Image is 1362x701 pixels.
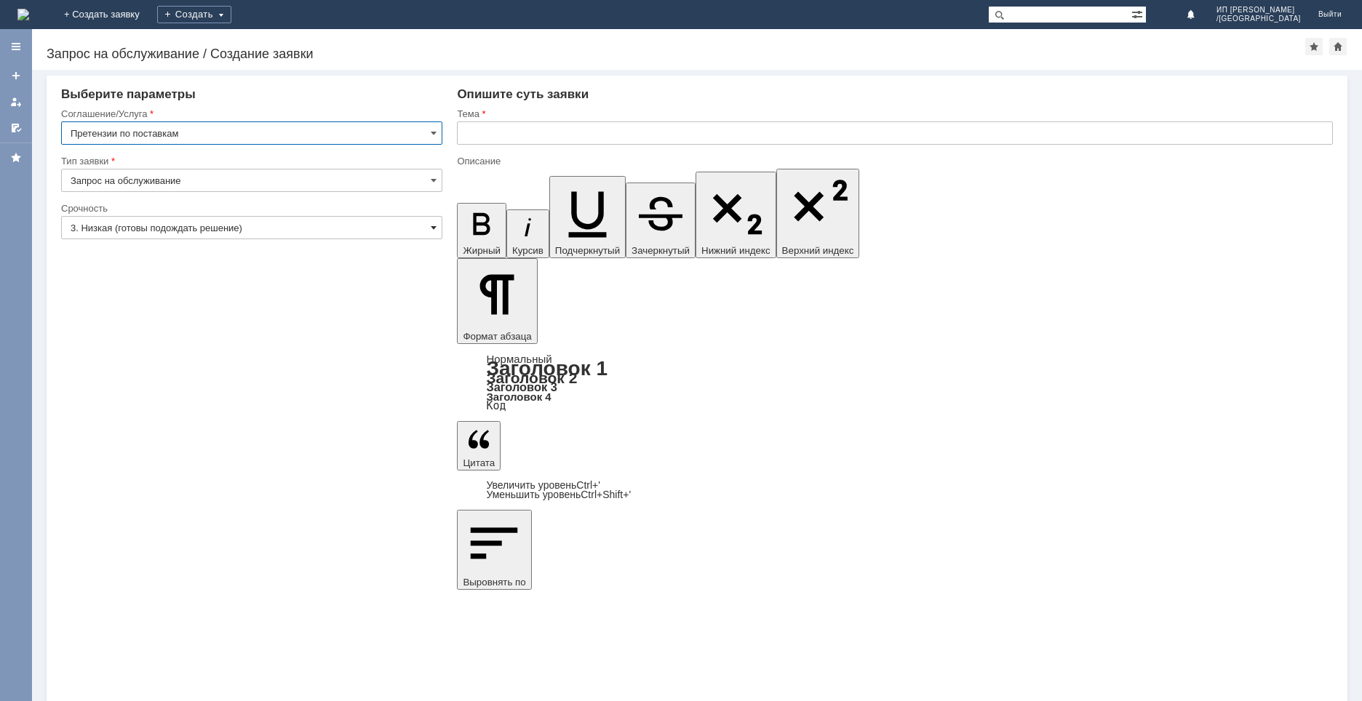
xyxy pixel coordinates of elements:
[61,156,439,166] div: Тип заявки
[581,489,631,500] span: Ctrl+Shift+'
[457,354,1333,411] div: Формат абзаца
[4,90,28,113] a: Мои заявки
[463,457,495,468] span: Цитата
[17,9,29,20] img: logo
[486,380,557,393] a: Заголовок 3
[457,156,1330,166] div: Описание
[512,245,543,256] span: Курсив
[157,6,231,23] div: Создать
[457,421,501,470] button: Цитата
[506,209,549,258] button: Курсив
[486,369,577,386] a: Заголовок 2
[486,357,608,380] a: Заголовок 1
[4,64,28,87] a: Создать заявку
[47,47,1305,61] div: Запрос на обслуживание / Создание заявки
[486,353,551,365] a: Нормальный
[1131,7,1146,20] span: Расширенный поиск
[1305,38,1323,55] div: Добавить в избранное
[457,87,589,101] span: Опишите суть заявки
[463,245,501,256] span: Жирный
[696,172,776,258] button: Нижний индекс
[457,109,1330,119] div: Тема
[486,489,631,500] a: Decrease
[555,245,620,256] span: Подчеркнутый
[486,399,506,412] a: Код
[457,481,1333,500] div: Цитата
[457,510,531,590] button: Выровнять по
[457,258,537,344] button: Формат абзаца
[61,109,439,119] div: Соглашение/Услуга
[61,204,439,213] div: Срочность
[701,245,770,256] span: Нижний индекс
[486,479,600,491] a: Increase
[1216,6,1301,15] span: ИП [PERSON_NAME]
[61,87,196,101] span: Выберите параметры
[632,245,690,256] span: Зачеркнутый
[626,183,696,258] button: Зачеркнутый
[576,479,600,491] span: Ctrl+'
[486,390,551,403] a: Заголовок 4
[17,9,29,20] a: Перейти на домашнюю страницу
[463,331,531,342] span: Формат абзаца
[4,116,28,140] a: Мои согласования
[776,169,860,258] button: Верхний индекс
[1329,38,1347,55] div: Сделать домашней страницей
[549,176,626,258] button: Подчеркнутый
[463,577,525,588] span: Выровнять по
[782,245,854,256] span: Верхний индекс
[1216,15,1301,23] span: /[GEOGRAPHIC_DATA]
[457,203,506,258] button: Жирный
